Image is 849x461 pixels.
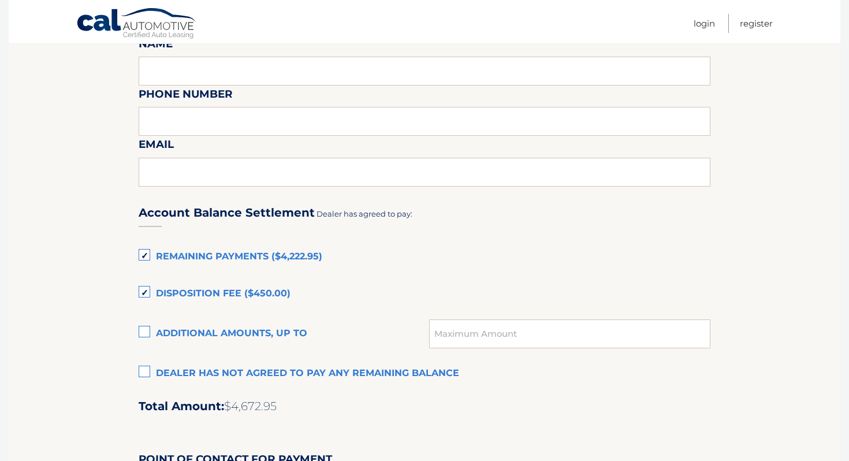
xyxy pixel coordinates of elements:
[139,206,315,220] h3: Account Balance Settlement
[139,35,173,57] label: Name
[316,209,412,218] span: Dealer has agreed to pay:
[139,362,710,385] label: Dealer has not agreed to pay any remaining balance
[224,399,277,413] span: $4,672.95
[139,399,710,414] h2: Total Amount:
[139,85,233,107] label: Phone Number
[694,14,715,33] a: Login
[139,136,174,157] label: Email
[76,8,198,41] a: Cal Automotive
[429,319,710,348] input: Maximum Amount
[740,14,773,33] a: Register
[139,322,429,345] label: Additional amounts, up to
[139,282,710,306] label: Disposition Fee ($450.00)
[139,246,710,269] label: Remaining Payments ($4,222.95)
